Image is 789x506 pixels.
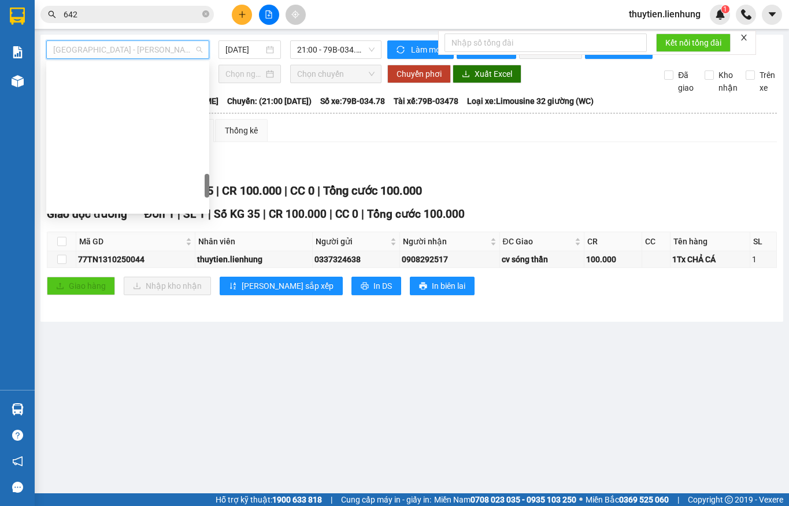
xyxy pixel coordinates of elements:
[642,232,671,251] th: CC
[361,282,369,291] span: printer
[197,253,310,266] div: thuytien.lienhung
[78,253,193,266] div: 77TN1310250044
[329,207,332,221] span: |
[619,495,669,504] strong: 0369 525 060
[755,69,780,94] span: Trên xe
[12,430,23,441] span: question-circle
[48,10,56,18] span: search
[750,232,777,251] th: SL
[721,5,729,13] sup: 1
[272,495,322,504] strong: 1900 633 818
[47,207,127,221] span: Giao dọc đường
[291,10,299,18] span: aim
[740,34,748,42] span: close
[502,253,583,266] div: cv sóng thần
[259,5,279,25] button: file-add
[183,207,205,221] span: SL 1
[12,482,23,493] span: message
[331,493,332,506] span: |
[715,9,725,20] img: icon-new-feature
[12,456,23,467] span: notification
[672,253,748,266] div: 1Tx CHẢ CÁ
[227,95,312,107] span: Chuyến: (21:00 [DATE])
[620,7,710,21] span: thuytien.lienhung
[242,280,334,292] span: [PERSON_NAME] sắp xếp
[12,75,24,87] img: warehouse-icon
[238,10,246,18] span: plus
[216,184,219,198] span: |
[202,9,209,20] span: close-circle
[79,235,183,248] span: Mã GD
[762,5,782,25] button: caret-down
[232,5,252,25] button: plus
[503,235,573,248] span: ĐC Giao
[269,207,327,221] span: CR 100.000
[767,9,777,20] span: caret-down
[462,70,470,79] span: download
[677,493,679,506] span: |
[411,43,444,56] span: Làm mới
[671,232,750,251] th: Tên hàng
[444,34,647,52] input: Nhập số tổng đài
[214,207,260,221] span: Số KG 35
[714,69,742,94] span: Kho nhận
[397,46,406,55] span: sync
[263,207,266,221] span: |
[145,207,175,221] span: Đơn 1
[579,497,583,502] span: ⚪️
[341,493,431,506] span: Cung cấp máy in - giấy in:
[208,207,211,221] span: |
[351,277,401,295] button: printerIn DS
[225,124,258,137] div: Thống kê
[725,496,733,504] span: copyright
[665,36,721,49] span: Kết nối tổng đài
[741,9,751,20] img: phone-icon
[367,207,465,221] span: Tổng cước 100.000
[320,95,385,107] span: Số xe: 79B-034.78
[286,5,306,25] button: aim
[290,184,314,198] span: CC 0
[316,235,388,248] span: Người gửi
[12,46,24,58] img: solution-icon
[10,8,25,25] img: logo-vxr
[586,253,640,266] div: 100.000
[177,207,180,221] span: |
[195,232,313,251] th: Nhân viên
[323,184,422,198] span: Tổng cước 100.000
[432,280,465,292] span: In biên lai
[361,207,364,221] span: |
[220,277,343,295] button: sort-ascending[PERSON_NAME] sắp xếp
[225,43,264,56] input: 13/10/2025
[723,5,727,13] span: 1
[222,184,281,198] span: CR 100.000
[586,493,669,506] span: Miền Bắc
[403,235,487,248] span: Người nhận
[76,251,195,268] td: 77TN1310250044
[453,65,521,83] button: downloadXuất Excel
[335,207,358,221] span: CC 0
[317,184,320,198] span: |
[53,41,202,58] span: Nha Trang - Hồ Chí Minh
[434,493,576,506] span: Miền Nam
[12,403,24,415] img: warehouse-icon
[467,95,594,107] span: Loại xe: Limousine 32 giường (WC)
[387,40,454,59] button: syncLàm mới
[471,495,576,504] strong: 0708 023 035 - 0935 103 250
[124,277,211,295] button: downloadNhập kho nhận
[373,280,392,292] span: In DS
[752,253,775,266] div: 1
[387,65,451,83] button: Chuyển phơi
[402,253,497,266] div: 0908292517
[47,277,115,295] button: uploadGiao hàng
[64,8,200,21] input: Tìm tên, số ĐT hoặc mã đơn
[673,69,698,94] span: Đã giao
[297,65,375,83] span: Chọn chuyến
[297,41,375,58] span: 21:00 - 79B-034.78
[284,184,287,198] span: |
[216,493,322,506] span: Hỗ trợ kỹ thuật:
[410,277,475,295] button: printerIn biên lai
[314,253,398,266] div: 0337324638
[229,282,237,291] span: sort-ascending
[419,282,427,291] span: printer
[265,10,273,18] span: file-add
